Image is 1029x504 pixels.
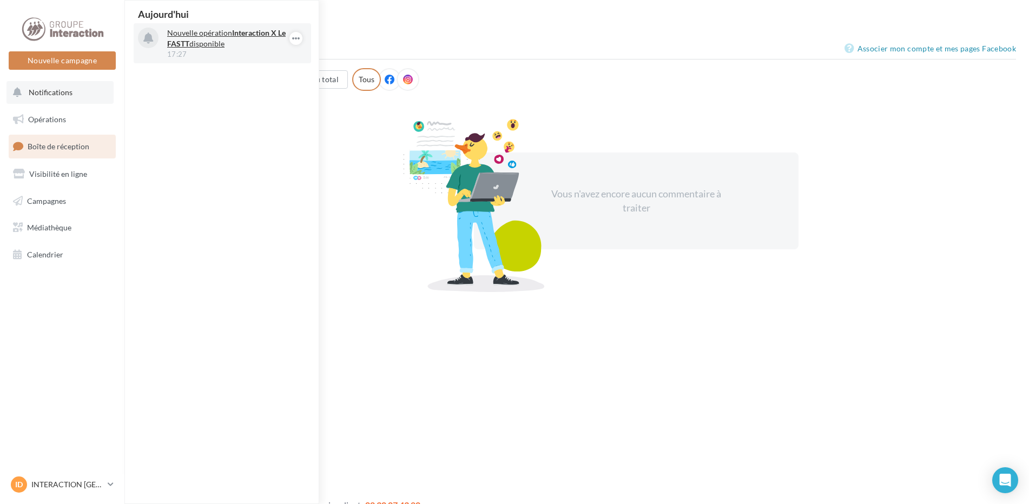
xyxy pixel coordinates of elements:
button: Notifications [6,81,114,104]
a: Campagnes [6,190,118,213]
span: Campagnes [27,196,66,205]
p: INTERACTION [GEOGRAPHIC_DATA] [31,479,103,490]
a: ID INTERACTION [GEOGRAPHIC_DATA] [9,474,116,495]
span: Médiathèque [27,223,71,232]
a: Visibilité en ligne [6,163,118,185]
a: Médiathèque [6,216,118,239]
div: Vous n'avez encore aucun commentaire à traiter [543,187,729,215]
span: Boîte de réception [28,142,89,151]
span: Opérations [28,115,66,124]
a: Calendrier [6,243,118,266]
span: Calendrier [27,250,63,259]
div: Open Intercom Messenger [992,467,1018,493]
a: Opérations [6,108,118,131]
span: ID [15,479,23,490]
a: Boîte de réception [6,135,118,158]
a: Associer mon compte et mes pages Facebook [845,42,1016,55]
span: Visibilité en ligne [29,169,87,178]
button: Nouvelle campagne [9,51,116,70]
div: Boîte de réception [137,17,1016,34]
div: Tous [352,68,381,91]
button: Au total [301,70,348,89]
span: Notifications [29,88,72,97]
div: 218 Commentaires [137,100,1016,109]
